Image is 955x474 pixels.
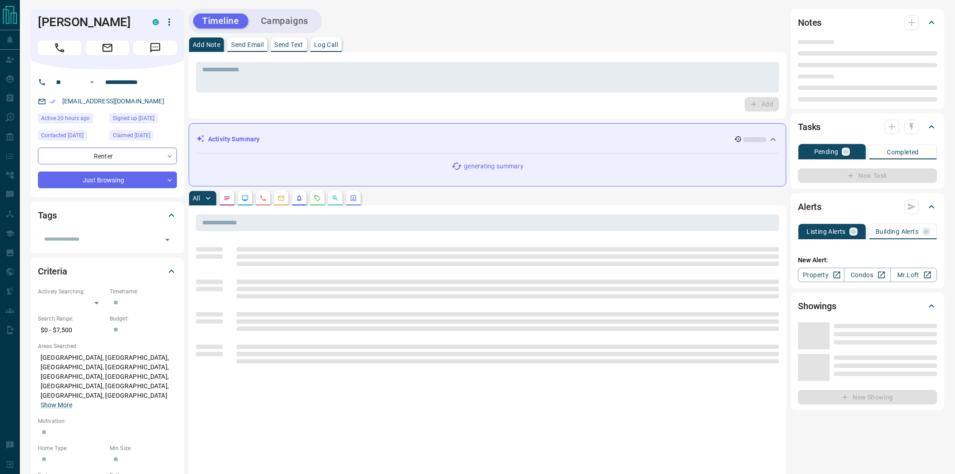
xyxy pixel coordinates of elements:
svg: Email Verified [50,98,56,105]
div: Tags [38,204,177,226]
a: [EMAIL_ADDRESS][DOMAIN_NAME] [62,98,164,105]
svg: Opportunities [332,195,339,202]
p: Motivation: [38,417,177,425]
span: Message [134,41,177,55]
div: Renter [38,148,177,164]
h2: Tags [38,208,56,223]
p: Building Alerts [876,228,918,235]
span: Claimed [DATE] [113,131,150,140]
p: Completed [887,149,919,155]
p: generating summary [464,162,523,171]
p: [GEOGRAPHIC_DATA], [GEOGRAPHIC_DATA], [GEOGRAPHIC_DATA], [GEOGRAPHIC_DATA], [GEOGRAPHIC_DATA], [G... [38,350,177,413]
p: New Alert: [798,256,937,265]
p: Pending [814,149,839,155]
span: Call [38,41,81,55]
p: Send Email [231,42,264,48]
svg: Requests [314,195,321,202]
svg: Notes [223,195,231,202]
span: Active 20 hours ago [41,114,90,123]
div: Mon Jan 29 2024 [110,130,177,143]
span: Contacted [DATE] [41,131,83,140]
h2: Tasks [798,120,821,134]
div: Criteria [38,260,177,282]
button: Campaigns [252,14,317,28]
p: All [193,195,200,201]
p: Log Call [314,42,338,48]
p: Add Note [193,42,220,48]
p: Send Text [274,42,303,48]
p: Actively Searching: [38,288,105,296]
p: Activity Summary [208,135,260,144]
div: Sun Aug 17 2025 [38,113,105,126]
div: Notes [798,12,937,33]
button: Open [87,77,97,88]
p: Listing Alerts [807,228,846,235]
h2: Notes [798,15,821,30]
div: Mon Jan 29 2024 [110,113,177,126]
svg: Agent Actions [350,195,357,202]
h2: Showings [798,299,836,313]
p: Timeframe: [110,288,177,296]
p: Home Type: [38,444,105,452]
svg: Emails [278,195,285,202]
svg: Lead Browsing Activity [241,195,249,202]
div: Activity Summary [196,131,779,148]
h1: [PERSON_NAME] [38,15,139,29]
a: Condos [844,268,890,282]
div: Alerts [798,196,937,218]
button: Open [161,233,174,246]
div: condos.ca [153,19,159,25]
div: Wed May 21 2025 [38,130,105,143]
button: Show More [41,400,72,410]
p: Areas Searched: [38,342,177,350]
h2: Alerts [798,200,821,214]
div: Tasks [798,116,937,138]
div: Just Browsing [38,172,177,188]
p: Min Size: [110,444,177,452]
a: Property [798,268,844,282]
p: Search Range: [38,315,105,323]
p: $0 - $7,500 [38,323,105,338]
svg: Listing Alerts [296,195,303,202]
p: Budget: [110,315,177,323]
button: Timeline [193,14,248,28]
div: Showings [798,295,937,317]
svg: Calls [260,195,267,202]
h2: Criteria [38,264,67,279]
a: Mr.Loft [890,268,937,282]
span: Signed up [DATE] [113,114,154,123]
span: Email [86,41,129,55]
